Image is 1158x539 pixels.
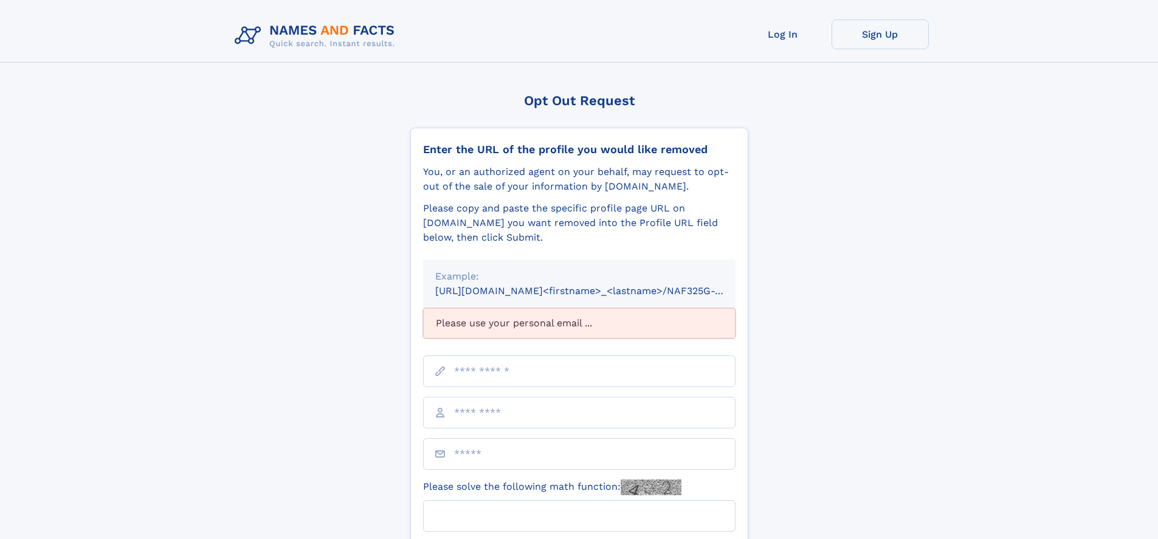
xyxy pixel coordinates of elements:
a: Sign Up [832,19,929,49]
small: [URL][DOMAIN_NAME]<firstname>_<lastname>/NAF325G-xxxxxxxx [435,285,759,297]
div: Example: [435,269,723,284]
div: Please copy and paste the specific profile page URL on [DOMAIN_NAME] you want removed into the Pr... [423,201,736,245]
div: Enter the URL of the profile you would like removed [423,143,736,156]
div: Opt Out Request [410,93,748,108]
div: You, or an authorized agent on your behalf, may request to opt-out of the sale of your informatio... [423,165,736,194]
label: Please solve the following math function: [423,479,681,495]
a: Log In [734,19,832,49]
img: Logo Names and Facts [230,19,405,52]
div: Please use your personal email ... [423,308,736,338]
